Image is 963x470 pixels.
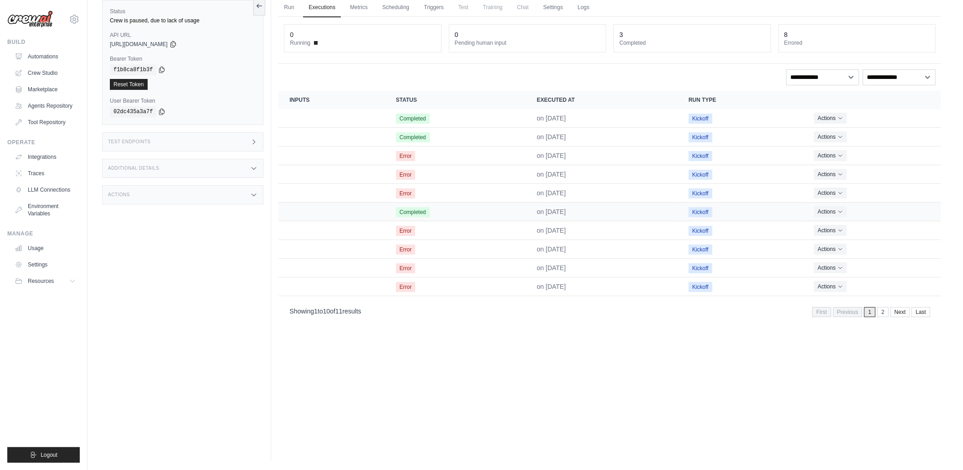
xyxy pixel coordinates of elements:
[323,308,330,315] span: 10
[278,91,941,323] section: Crew executions table
[110,55,256,63] label: Bearer Token
[11,241,80,256] a: Usage
[619,30,623,39] div: 3
[110,17,256,24] div: Crew is paused, due to lack of usage
[814,262,846,273] button: Actions for execution
[110,97,256,104] label: User Bearer Token
[11,257,80,272] a: Settings
[537,208,566,215] time: August 29, 2025 at 23:30 IST
[784,30,788,39] div: 8
[917,426,963,470] iframe: Chat Widget
[812,307,930,317] nav: Pagination
[110,41,168,48] span: [URL][DOMAIN_NAME]
[814,206,846,217] button: Actions for execution
[455,30,458,39] div: 0
[385,91,526,109] th: Status
[864,307,875,317] span: 1
[891,307,910,317] a: Next
[689,263,712,273] span: Kickoff
[396,188,416,198] span: Error
[814,225,846,236] button: Actions for execution
[537,133,566,141] time: September 5, 2025 at 15:12 IST
[7,447,80,463] button: Logout
[11,166,80,181] a: Traces
[689,188,712,198] span: Kickoff
[678,91,803,109] th: Run Type
[11,99,80,113] a: Agents Repository
[689,207,712,217] span: Kickoff
[7,10,53,28] img: Logo
[11,274,80,288] button: Resources
[537,171,566,178] time: September 5, 2025 at 15:10 IST
[689,226,712,236] span: Kickoff
[11,150,80,164] a: Integrations
[278,91,385,109] th: Inputs
[11,66,80,80] a: Crew Studio
[689,170,712,180] span: Kickoff
[290,30,294,39] div: 0
[689,282,712,292] span: Kickoff
[41,451,57,459] span: Logout
[396,282,416,292] span: Error
[110,8,256,15] label: Status
[537,227,566,234] time: August 29, 2025 at 23:28 IST
[814,113,846,124] button: Actions for execution
[396,263,416,273] span: Error
[912,307,930,317] a: Last
[455,39,600,47] dt: Pending human input
[7,38,80,46] div: Build
[689,245,712,255] span: Kickoff
[689,114,712,124] span: Kickoff
[619,39,765,47] dt: Completed
[526,91,678,109] th: Executed at
[396,132,430,142] span: Completed
[689,132,712,142] span: Kickoff
[290,39,310,47] span: Running
[396,207,430,217] span: Completed
[314,308,318,315] span: 1
[396,151,416,161] span: Error
[396,114,430,124] span: Completed
[877,307,889,317] a: 2
[396,245,416,255] span: Error
[11,82,80,97] a: Marketplace
[537,152,566,159] time: September 5, 2025 at 15:11 IST
[108,166,159,171] h3: Additional Details
[537,245,566,253] time: August 29, 2025 at 23:12 IST
[110,64,156,75] code: f1b8ca8f1b3f
[11,49,80,64] a: Automations
[335,308,343,315] span: 11
[814,244,846,255] button: Actions for execution
[689,151,712,161] span: Kickoff
[7,139,80,146] div: Operate
[11,115,80,130] a: Tool Repository
[11,199,80,221] a: Environment Variables
[108,139,151,145] h3: Test Endpoints
[396,170,416,180] span: Error
[537,264,566,272] time: August 29, 2025 at 22:56 IST
[278,300,941,323] nav: Pagination
[537,283,566,290] time: August 29, 2025 at 22:56 IST
[784,39,930,47] dt: Errored
[814,150,846,161] button: Actions for execution
[537,115,566,122] time: September 5, 2025 at 15:13 IST
[833,307,863,317] span: Previous
[7,230,80,237] div: Manage
[110,79,148,90] a: Reset Token
[537,189,566,197] time: September 5, 2025 at 15:09 IST
[28,277,54,285] span: Resources
[108,192,130,198] h3: Actions
[814,131,846,142] button: Actions for execution
[289,307,361,316] p: Showing to of results
[11,183,80,197] a: LLM Connections
[814,281,846,292] button: Actions for execution
[110,106,156,117] code: 02dc435a3a7f
[812,307,831,317] span: First
[814,188,846,198] button: Actions for execution
[814,169,846,180] button: Actions for execution
[396,226,416,236] span: Error
[110,31,256,39] label: API URL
